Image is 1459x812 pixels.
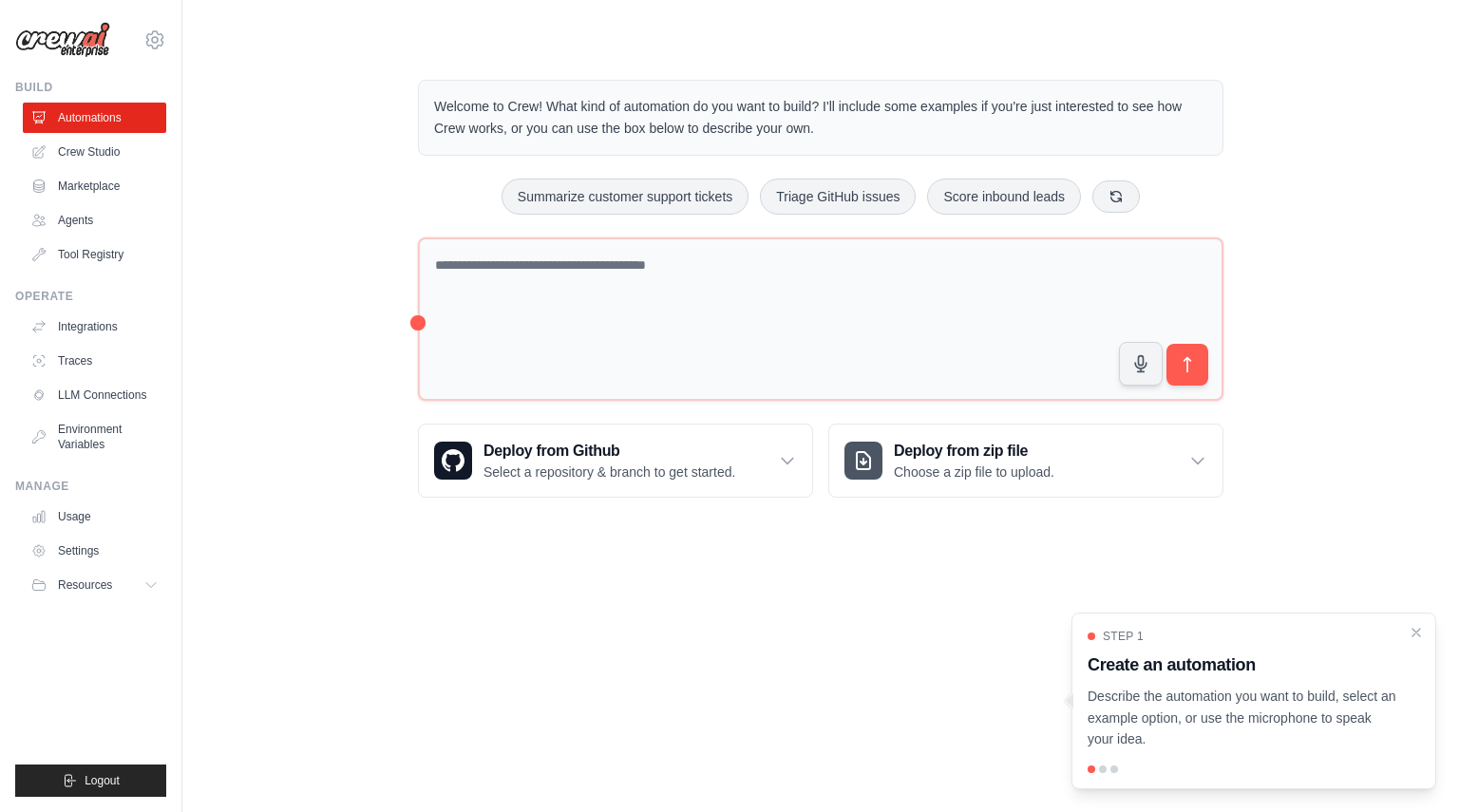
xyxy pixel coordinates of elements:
p: Describe the automation you want to build, select an example option, or use the microphone to spe... [1088,686,1397,750]
span: Resources [58,577,112,593]
h3: Create an automation [1088,651,1397,678]
a: Crew Studio [23,137,166,167]
a: Traces [23,346,166,376]
a: Marketplace [23,171,166,201]
button: Resources [23,570,166,600]
p: Choose a zip file to upload. [894,463,1054,482]
button: Logout [15,765,166,797]
h3: Deploy from zip file [894,440,1054,463]
h3: Deploy from Github [483,440,735,463]
a: Integrations [23,312,166,342]
a: Agents [23,205,166,236]
button: Summarize customer support tickets [502,179,748,215]
p: Welcome to Crew! What kind of automation do you want to build? I'll include some examples if you'... [434,96,1207,140]
a: Tool Registry [23,239,166,270]
a: Environment Variables [23,414,166,460]
button: Score inbound leads [927,179,1081,215]
button: Triage GitHub issues [760,179,916,215]
iframe: Chat Widget [1364,721,1459,812]
button: Close walkthrough [1409,625,1424,640]
a: Usage [23,501,166,532]
a: Automations [23,103,166,133]
span: Logout [85,773,120,788]
span: Step 1 [1103,629,1144,644]
div: Build [15,80,166,95]
div: Operate [15,289,166,304]
a: LLM Connections [23,380,166,410]
a: Settings [23,536,166,566]
img: Logo [15,22,110,58]
div: Manage [15,479,166,494]
p: Select a repository & branch to get started. [483,463,735,482]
